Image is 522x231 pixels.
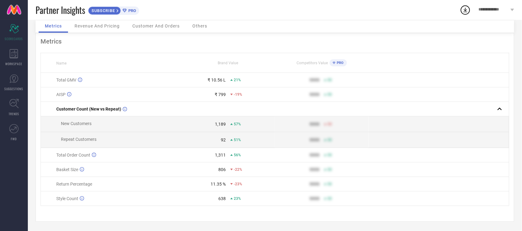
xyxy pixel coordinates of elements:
span: Repeat Customers [61,137,96,142]
div: Metrics [41,38,509,45]
div: 9999 [310,196,319,201]
span: 23% [234,196,241,201]
span: Style Count [56,196,78,201]
span: 57% [234,122,241,126]
span: SUBSCRIBE [88,8,117,13]
span: Total Order Count [56,153,90,157]
span: Competitors Value [297,61,328,65]
div: 9999 [310,153,319,157]
span: -19% [234,92,242,97]
span: PRO [336,61,344,65]
span: TRENDS [9,111,19,116]
div: ₹ 799 [215,92,226,97]
span: 21% [234,78,241,82]
span: New Customers [61,121,92,126]
div: 1,189 [215,122,226,127]
span: 50 [327,196,332,201]
span: 51% [234,138,241,142]
div: 638 [218,196,226,201]
span: 50 [327,138,332,142]
div: 9999 [310,122,319,127]
span: WORKSPACE [6,61,23,66]
span: 50 [327,167,332,172]
div: 806 [218,167,226,172]
div: 9999 [310,137,319,142]
span: SUGGESTIONS [5,86,24,91]
span: Metrics [45,23,62,28]
span: Return Percentage [56,182,92,187]
span: Total GMV [56,78,76,82]
span: -23% [234,182,242,186]
div: 11.35 % [211,182,226,187]
span: Customer Count (New vs Repeat) [56,107,121,111]
span: SCORECARDS [5,36,23,41]
span: Name [56,61,66,65]
a: SUBSCRIBEPRO [88,5,139,15]
span: 50 [327,153,332,157]
span: 50 [327,78,332,82]
div: 9999 [310,78,319,82]
span: AISP [56,92,66,97]
div: 92 [221,137,226,142]
span: 50 [327,182,332,186]
span: -22% [234,167,242,172]
span: 50 [327,92,332,97]
div: 9999 [310,182,319,187]
span: 50 [327,122,332,126]
span: Others [192,23,207,28]
span: PRO [127,8,136,13]
div: 9999 [310,92,319,97]
div: Open download list [460,4,471,15]
span: Revenue And Pricing [75,23,120,28]
div: 1,311 [215,153,226,157]
span: Brand Value [218,61,238,65]
span: 56% [234,153,241,157]
span: Partner Insights [36,4,85,16]
div: 9999 [310,167,319,172]
span: Basket Size [56,167,78,172]
div: ₹ 10.56 L [208,78,226,82]
span: FWD [11,136,17,141]
span: Customer And Orders [132,23,180,28]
